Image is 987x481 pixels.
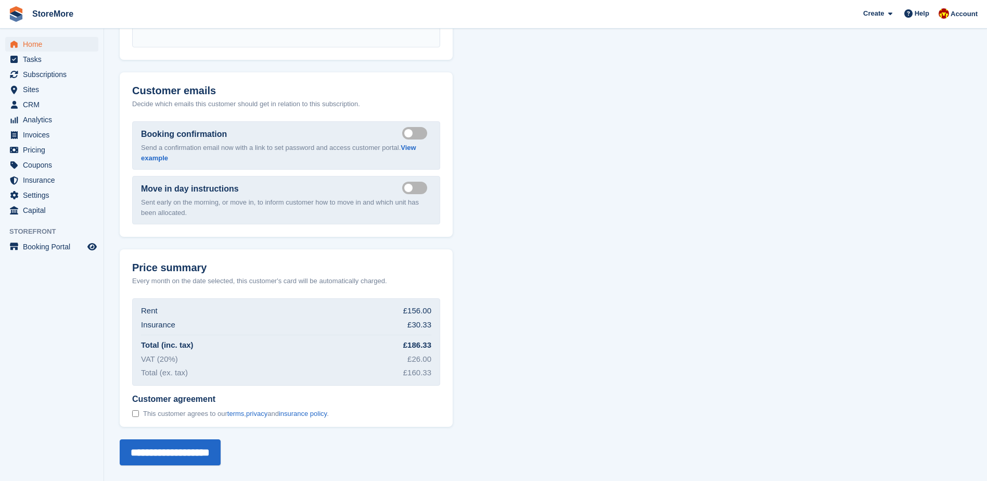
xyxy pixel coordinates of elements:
[863,8,884,19] span: Create
[227,410,245,417] a: terms
[5,128,98,142] a: menu
[5,239,98,254] a: menu
[141,353,178,365] div: VAT (20%)
[23,158,85,172] span: Coupons
[141,128,227,141] label: Booking confirmation
[23,128,85,142] span: Invoices
[141,319,175,331] div: Insurance
[279,410,327,417] a: insurance policy
[5,37,98,52] a: menu
[23,112,85,127] span: Analytics
[915,8,929,19] span: Help
[132,262,440,274] h2: Price summary
[23,203,85,218] span: Capital
[939,8,949,19] img: Store More Team
[5,82,98,97] a: menu
[5,97,98,112] a: menu
[5,52,98,67] a: menu
[132,410,139,417] input: Customer agreement This customer agrees to ourterms,privacyandinsurance policy.
[403,367,431,379] div: £160.33
[23,188,85,202] span: Settings
[23,239,85,254] span: Booking Portal
[23,37,85,52] span: Home
[23,52,85,67] span: Tasks
[5,67,98,82] a: menu
[5,203,98,218] a: menu
[403,339,431,351] div: £186.33
[402,187,431,188] label: Send move in day email
[5,188,98,202] a: menu
[23,67,85,82] span: Subscriptions
[141,143,431,163] p: Send a confirmation email now with a link to set password and access customer portal.
[86,240,98,253] a: Preview store
[246,410,267,417] a: privacy
[141,305,158,317] div: Rent
[407,319,431,331] div: £30.33
[8,6,24,22] img: stora-icon-8386f47178a22dfd0bd8f6a31ec36ba5ce8667c1dd55bd0f319d3a0aa187defe.svg
[141,339,194,351] div: Total (inc. tax)
[5,173,98,187] a: menu
[403,305,431,317] div: £156.00
[132,394,329,404] span: Customer agreement
[9,226,104,237] span: Storefront
[132,99,440,109] p: Decide which emails this customer should get in relation to this subscription.
[132,85,440,97] h2: Customer emails
[141,197,431,218] p: Sent early on the morning, or move in, to inform customer how to move in and which unit has been ...
[132,276,387,286] p: Every month on the date selected, this customer's card will be automatically charged.
[28,5,78,22] a: StoreMore
[402,132,431,134] label: Send booking confirmation email
[5,112,98,127] a: menu
[23,173,85,187] span: Insurance
[141,144,416,162] a: View example
[23,82,85,97] span: Sites
[23,143,85,157] span: Pricing
[143,410,329,418] span: This customer agrees to our , and .
[141,183,239,195] label: Move in day instructions
[951,9,978,19] span: Account
[23,97,85,112] span: CRM
[141,367,188,379] div: Total (ex. tax)
[5,158,98,172] a: menu
[407,353,431,365] div: £26.00
[5,143,98,157] a: menu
